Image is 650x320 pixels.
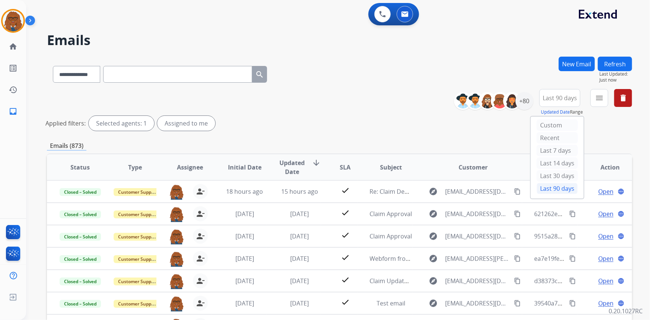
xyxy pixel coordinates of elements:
[9,64,18,73] mat-icon: list_alt
[598,232,613,241] span: Open
[595,94,604,102] mat-icon: menu
[534,299,650,307] span: 39540a77-aecc-4bd1-9482-490998b05d78
[429,254,438,263] mat-icon: explore
[541,109,583,115] span: Range
[114,233,162,241] span: Customer Support
[341,253,350,262] mat-icon: check
[169,184,184,200] img: agent-avatar
[514,300,521,307] mat-icon: content_copy
[290,254,309,263] span: [DATE]
[235,299,254,307] span: [DATE]
[537,183,578,194] div: Last 90 days
[429,232,438,241] mat-icon: explore
[3,10,23,31] img: avatar
[60,188,101,196] span: Closed – Solved
[370,187,451,196] span: Re: Claim Denial photo proof
[196,276,205,285] mat-icon: person_remove
[177,163,203,172] span: Assignee
[255,70,264,79] mat-icon: search
[341,275,350,284] mat-icon: check
[618,300,624,307] mat-icon: language
[559,57,595,71] button: New Email
[598,299,613,308] span: Open
[169,251,184,267] img: agent-avatar
[341,186,350,195] mat-icon: check
[370,232,412,240] span: Claim Approval
[290,299,309,307] span: [DATE]
[534,277,647,285] span: d38373c3-6614-4675-a67f-7abdf6e11d86
[618,233,624,240] mat-icon: language
[196,299,205,308] mat-icon: person_remove
[60,255,101,263] span: Closed – Solved
[340,163,351,172] span: SLA
[446,299,510,308] span: [EMAIL_ADDRESS][DOMAIN_NAME]
[9,85,18,94] mat-icon: history
[370,254,585,263] span: Webform from [EMAIL_ADDRESS][PERSON_NAME][DOMAIN_NAME] on [DATE]
[341,298,350,307] mat-icon: check
[599,71,632,77] span: Last Updated:
[537,120,578,131] div: Custom
[290,232,309,240] span: [DATE]
[169,296,184,311] img: agent-avatar
[226,187,263,196] span: 18 hours ago
[609,307,643,316] p: 0.20.1027RC
[429,209,438,218] mat-icon: explore
[47,141,86,151] p: Emails (873)
[429,299,438,308] mat-icon: explore
[446,209,510,218] span: [EMAIL_ADDRESS][DOMAIN_NAME]
[60,300,101,308] span: Closed – Solved
[534,254,647,263] span: ea7e19fe-a66d-4895-bfbe-84614928c202
[380,163,402,172] span: Subject
[534,232,644,240] span: 9515a286-f50f-4429-9605-4f8226b1c00a
[290,210,309,218] span: [DATE]
[370,277,479,285] span: Claim Update: Parts ordered for repair
[539,89,580,107] button: Last 90 days
[341,231,350,240] mat-icon: check
[128,163,142,172] span: Type
[60,233,101,241] span: Closed – Solved
[70,163,90,172] span: Status
[235,254,254,263] span: [DATE]
[543,96,577,99] span: Last 90 days
[541,109,570,115] button: Updated Date
[514,188,521,195] mat-icon: content_copy
[281,187,318,196] span: 15 hours ago
[169,229,184,244] img: agent-avatar
[619,94,628,102] mat-icon: delete
[446,232,510,241] span: [EMAIL_ADDRESS][DOMAIN_NAME]
[9,42,18,51] mat-icon: home
[235,232,254,240] span: [DATE]
[569,210,576,217] mat-icon: content_copy
[196,232,205,241] mat-icon: person_remove
[537,145,578,156] div: Last 7 days
[114,300,162,308] span: Customer Support
[169,206,184,222] img: agent-avatar
[537,158,578,169] div: Last 14 days
[446,187,510,196] span: [EMAIL_ADDRESS][DOMAIN_NAME]
[429,187,438,196] mat-icon: explore
[114,255,162,263] span: Customer Support
[9,107,18,116] mat-icon: inbox
[290,277,309,285] span: [DATE]
[598,209,613,218] span: Open
[537,132,578,143] div: Recent
[618,210,624,217] mat-icon: language
[598,57,632,71] button: Refresh
[377,299,405,307] span: Test email
[598,276,613,285] span: Open
[446,276,510,285] span: [EMAIL_ADDRESS][DOMAIN_NAME]
[278,158,306,176] span: Updated Date
[598,187,613,196] span: Open
[114,188,162,196] span: Customer Support
[446,254,510,263] span: [EMAIL_ADDRESS][PERSON_NAME][DOMAIN_NAME]
[459,163,488,172] span: Customer
[599,77,632,83] span: Just now
[569,278,576,284] mat-icon: content_copy
[89,116,154,131] div: Selected agents: 1
[196,254,205,263] mat-icon: person_remove
[569,233,576,240] mat-icon: content_copy
[577,154,632,180] th: Action
[47,33,632,48] h2: Emails
[45,119,86,128] p: Applied filters:
[114,278,162,285] span: Customer Support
